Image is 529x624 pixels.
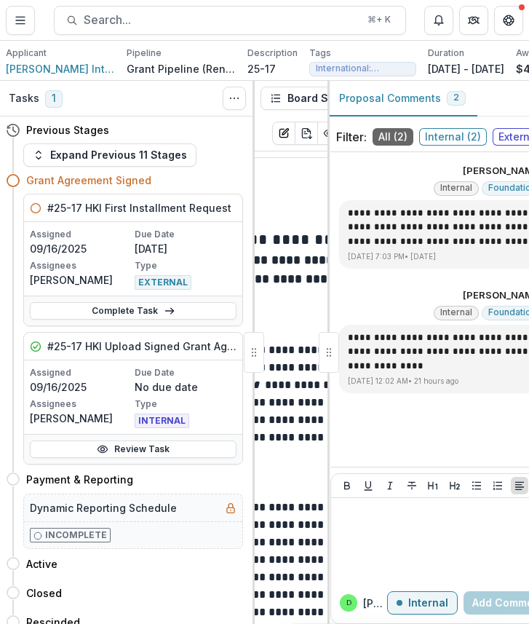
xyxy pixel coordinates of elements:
[23,143,196,167] button: Expand Previous 11 Stages
[459,6,488,35] button: Partners
[84,13,359,27] span: Search...
[381,477,399,494] button: Italicize
[135,241,236,256] p: [DATE]
[47,200,231,216] h5: #25-17 HKI First Installment Request
[295,122,318,145] button: download-word
[428,47,464,60] p: Duration
[309,47,331,60] p: Tags
[446,477,464,494] button: Heading 2
[30,228,132,241] p: Assigned
[387,591,458,615] button: Internal
[511,477,528,494] button: Align Left
[419,128,487,146] span: Internal ( 2 )
[336,128,367,146] p: Filter:
[26,122,109,138] h4: Previous Stages
[6,61,115,76] a: [PERSON_NAME] International (HKI)
[327,81,477,116] button: Proposal Comments
[135,398,236,411] p: Type
[45,90,63,108] span: 1
[260,87,405,110] button: Board Summaries
[30,366,132,379] p: Assigned
[30,241,132,256] p: 09/16/2025
[26,585,62,601] h4: Closed
[223,87,246,110] button: Toggle View Cancelled Tasks
[30,302,236,320] a: Complete Task
[135,259,236,272] p: Type
[127,61,236,76] p: Grant Pipeline (Renewals)
[428,61,504,76] p: [DATE] - [DATE]
[6,47,47,60] p: Applicant
[363,596,387,611] p: [PERSON_NAME]
[54,6,406,35] button: Search...
[6,6,35,35] button: Toggle Menu
[440,307,472,317] span: Internal
[247,61,276,76] p: 25-17
[135,228,236,241] p: Due Date
[317,122,341,145] button: PDF Preview
[440,183,472,193] span: Internal
[30,500,177,516] h5: Dynamic Reporting Schedule
[424,477,442,494] button: Heading 1
[272,122,295,145] button: Edit Board Summary
[135,414,189,428] span: INTERNAL
[373,128,413,146] span: All ( 2 )
[30,379,132,395] p: 09/16/2025
[127,47,162,60] p: Pipeline
[489,477,506,494] button: Ordered List
[30,441,236,458] a: Review Task
[47,339,236,354] h5: #25-17 HKI Upload Signed Grant Agreements
[346,599,351,607] div: Divyansh
[403,477,421,494] button: Strike
[316,63,410,74] span: International: [GEOGRAPHIC_DATA]
[359,477,377,494] button: Underline
[408,597,448,609] p: Internal
[338,477,356,494] button: Bold
[468,477,485,494] button: Bullet List
[45,529,107,542] p: Incomplete
[494,6,523,35] button: Get Help
[30,398,132,411] p: Assignees
[26,556,57,572] h4: Active
[30,272,132,288] p: [PERSON_NAME]
[26,472,133,487] h4: Payment & Reporting
[365,12,394,28] div: ⌘ + K
[30,259,132,272] p: Assignees
[26,173,151,188] h4: Grant Agreement Signed
[453,92,459,103] span: 2
[30,411,132,426] p: [PERSON_NAME]
[135,366,236,379] p: Due Date
[135,379,236,395] p: No due date
[424,6,453,35] button: Notifications
[247,47,298,60] p: Description
[135,275,191,290] span: EXTERNAL
[9,92,39,106] h3: Tasks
